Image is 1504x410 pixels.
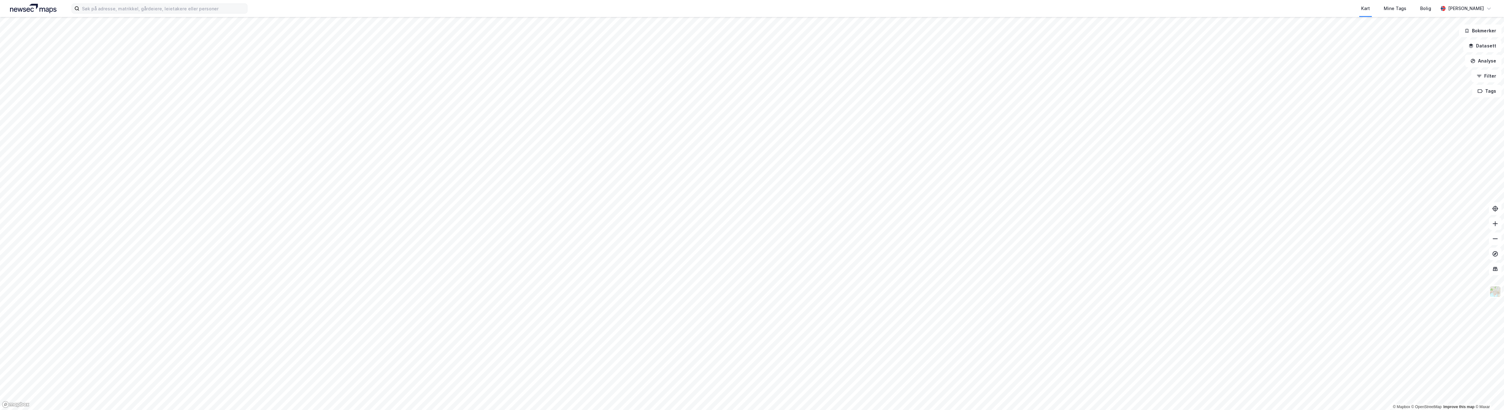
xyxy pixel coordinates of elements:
input: Søk på adresse, matrikkel, gårdeiere, leietakere eller personer [79,4,247,13]
div: Bolig [1420,5,1431,12]
a: Improve this map [1443,405,1474,409]
button: Bokmerker [1459,25,1501,37]
div: Mine Tags [1384,5,1406,12]
button: Analyse [1465,55,1501,67]
div: Kart [1361,5,1370,12]
button: Tags [1472,85,1501,97]
iframe: Chat Widget [1473,380,1504,410]
button: Filter [1471,70,1501,82]
div: [PERSON_NAME] [1448,5,1484,12]
button: Datasett [1463,40,1501,52]
a: Mapbox homepage [2,401,30,408]
img: Z [1489,286,1501,298]
img: logo.a4113a55bc3d86da70a041830d287a7e.svg [10,4,57,13]
a: OpenStreetMap [1411,405,1442,409]
a: Mapbox [1393,405,1410,409]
